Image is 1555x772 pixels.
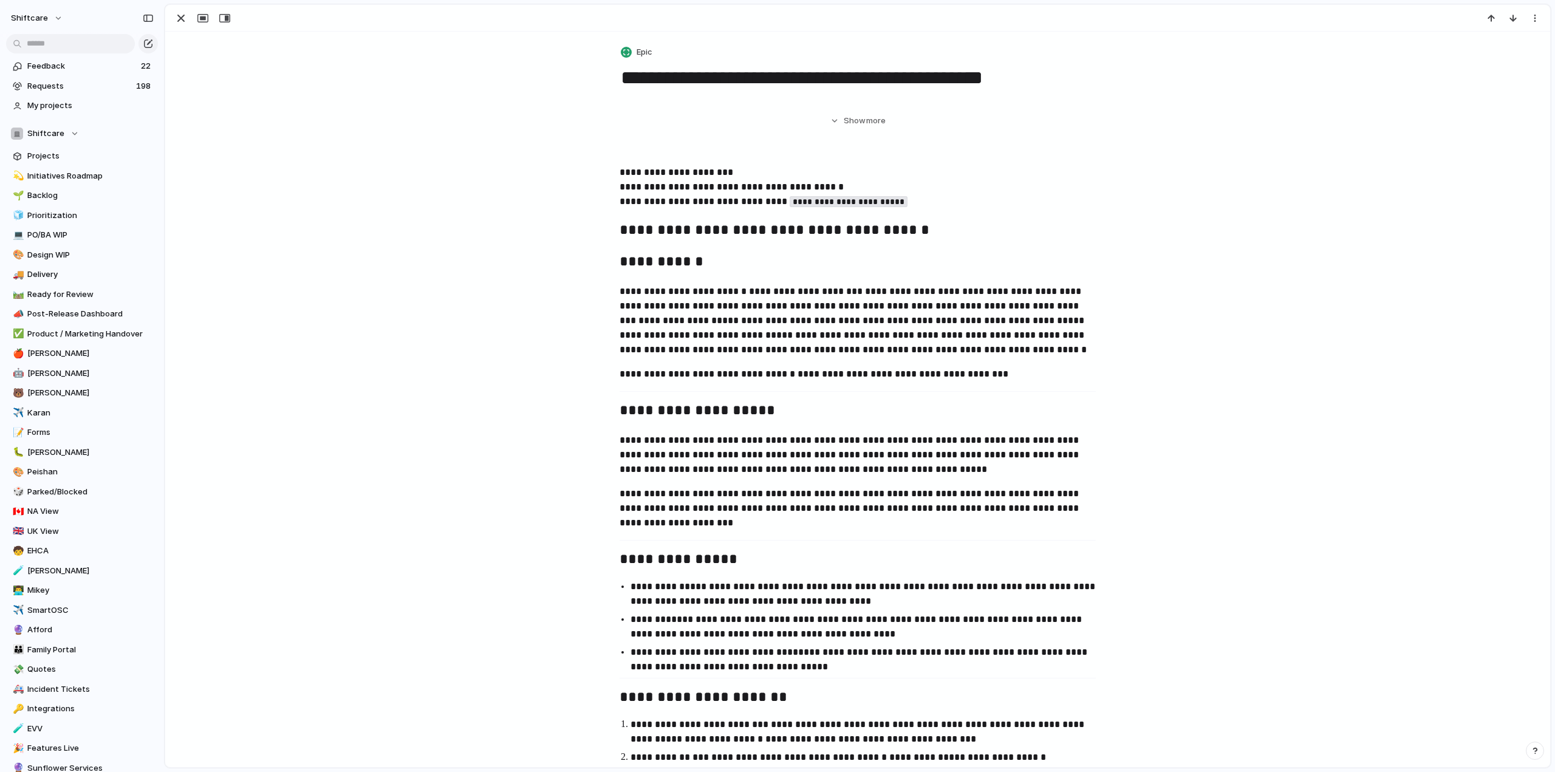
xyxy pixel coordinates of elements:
div: 🔮 [13,623,21,637]
button: 🛤️ [11,289,23,301]
a: 🧒EHCA [6,542,158,560]
a: ✈️Karan [6,404,158,422]
div: 🎨 [13,465,21,479]
span: Ready for Review [27,289,154,301]
div: 🔑 [13,702,21,716]
a: 👨‍💻Mikey [6,581,158,599]
a: 👪Family Portal [6,641,158,659]
button: 🚑 [11,683,23,695]
div: 🎉Features Live [6,739,158,757]
span: EVV [27,723,154,735]
span: Product / Marketing Handover [27,328,154,340]
div: 🍎 [13,347,21,361]
span: more [866,115,886,127]
span: Projects [27,150,154,162]
button: 🇨🇦 [11,505,23,518]
div: 💫 [13,169,21,183]
a: 🔮Afford [6,621,158,639]
div: 🐻 [13,386,21,400]
a: 🇨🇦NA View [6,502,158,521]
button: ✅ [11,328,23,340]
a: 🔑Integrations [6,700,158,718]
a: 🇬🇧UK View [6,522,158,541]
div: 🛤️ [13,287,21,301]
span: Forms [27,426,154,439]
div: ✅Product / Marketing Handover [6,325,158,343]
div: 🎨Design WIP [6,246,158,264]
a: 🎨Peishan [6,463,158,481]
a: 🛤️Ready for Review [6,285,158,304]
a: ✈️SmartOSC [6,601,158,620]
span: SmartOSC [27,604,154,617]
button: 🐻 [11,387,23,399]
span: Integrations [27,703,154,715]
a: 🌱Backlog [6,186,158,205]
div: 🐻[PERSON_NAME] [6,384,158,402]
button: 🎲 [11,486,23,498]
button: shiftcare [5,9,69,28]
a: 🧪EVV [6,720,158,738]
a: Projects [6,147,158,165]
div: 🤖[PERSON_NAME] [6,364,158,383]
a: 📝Forms [6,423,158,442]
span: [PERSON_NAME] [27,446,154,459]
button: 👪 [11,644,23,656]
span: Family Portal [27,644,154,656]
button: ✈️ [11,604,23,617]
button: ✈️ [11,407,23,419]
button: 🧪 [11,723,23,735]
span: My projects [27,100,154,112]
div: ✈️ [13,406,21,420]
button: 🧪 [11,565,23,577]
span: Feedback [27,60,137,72]
div: 🤖 [13,366,21,380]
span: Afford [27,624,154,636]
button: 🎨 [11,249,23,261]
div: 🇬🇧 [13,524,21,538]
span: Design WIP [27,249,154,261]
span: Shiftcare [27,128,64,140]
button: 🔮 [11,624,23,636]
a: 🧊Prioritization [6,207,158,225]
div: ✅ [13,327,21,341]
a: 🎲Parked/Blocked [6,483,158,501]
span: Mikey [27,584,154,596]
div: 👪 [13,643,21,657]
a: 📣Post-Release Dashboard [6,305,158,323]
div: 🌱 [13,189,21,203]
div: 🧪 [13,722,21,736]
span: Post-Release Dashboard [27,308,154,320]
div: 🎉 [13,742,21,756]
div: 💸 [13,663,21,677]
span: Peishan [27,466,154,478]
button: 🧊 [11,210,23,222]
span: PO/BA WIP [27,229,154,241]
div: 💸Quotes [6,660,158,678]
a: 💫Initiatives Roadmap [6,167,158,185]
a: 🚚Delivery [6,265,158,284]
button: 💸 [11,663,23,675]
a: 💻PO/BA WIP [6,226,158,244]
a: 🍎[PERSON_NAME] [6,344,158,363]
span: UK View [27,525,154,538]
span: Show [844,115,866,127]
button: 🎨 [11,466,23,478]
button: 🧒 [11,545,23,557]
span: 22 [141,60,153,72]
div: 👨‍💻 [13,584,21,598]
span: EHCA [27,545,154,557]
span: Features Live [27,742,154,754]
button: 📝 [11,426,23,439]
span: Backlog [27,190,154,202]
div: 🎨 [13,248,21,262]
a: 🧪[PERSON_NAME] [6,562,158,580]
a: My projects [6,97,158,115]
